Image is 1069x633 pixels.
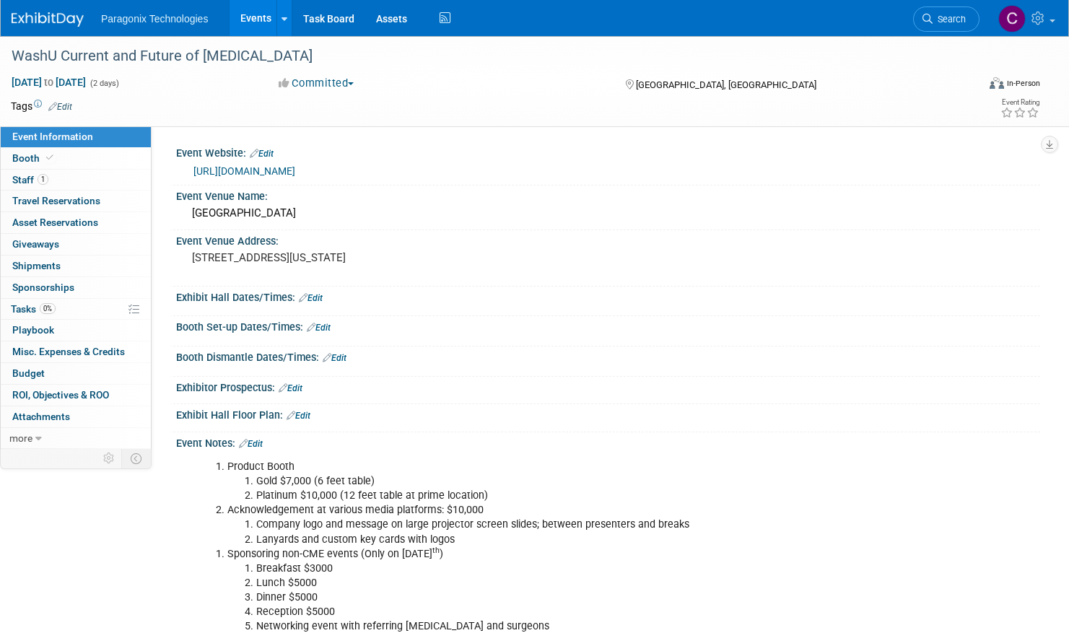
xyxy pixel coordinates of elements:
a: ROI, Objectives & ROO [1,385,151,406]
a: Edit [48,102,72,112]
a: Tasks0% [1,299,151,320]
span: Asset Reservations [12,217,98,228]
a: Staff1 [1,170,151,191]
span: Shipments [12,260,61,271]
a: Edit [323,353,346,363]
span: Event Information [12,131,93,142]
a: Giveaways [1,234,151,255]
span: Sponsorships [12,281,74,293]
li: Reception $5000 [256,605,865,619]
div: Exhibit Hall Floor Plan: [176,404,1040,423]
a: Attachments [1,406,151,427]
a: Edit [299,293,323,303]
a: Edit [250,149,274,159]
li: Lunch $5000 [256,576,865,590]
span: Playbook [12,324,54,336]
a: Search [913,6,979,32]
a: more [1,428,151,449]
a: Shipments [1,256,151,276]
img: ExhibitDay [12,12,84,27]
li: Lanyards and custom key cards with logos [256,533,865,547]
div: Exhibit Hall Dates/Times: [176,287,1040,305]
span: Staff [12,174,48,185]
i: Booth reservation complete [46,154,53,162]
img: Format-Inperson.png [990,77,1004,89]
span: Giveaways [12,238,59,250]
span: [GEOGRAPHIC_DATA], [GEOGRAPHIC_DATA] [636,79,816,90]
a: Edit [287,411,310,421]
div: Booth Set-up Dates/Times: [176,316,1040,335]
td: Personalize Event Tab Strip [97,449,122,468]
div: Event Notes: [176,432,1040,451]
a: Budget [1,363,151,384]
sup: th [432,546,440,555]
div: WashU Current and Future of [MEDICAL_DATA] [6,43,953,69]
span: 1 [38,174,48,185]
span: Paragonix Technologies [101,13,208,25]
span: ROI, Objectives & ROO [12,389,109,401]
li: Dinner $5000 [256,590,865,605]
div: Exhibitor Prospectus: [176,377,1040,396]
a: Edit [279,383,302,393]
span: 0% [40,303,56,314]
pre: [STREET_ADDRESS][US_STATE] [192,251,520,264]
a: Misc. Expenses & Credits [1,341,151,362]
span: Attachments [12,411,70,422]
span: Tasks [11,303,56,315]
div: Event Venue Name: [176,185,1040,204]
li: Platinum $10,000 (12 feet table at prime location) [256,489,865,503]
span: [DATE] [DATE] [11,76,87,89]
a: Travel Reservations [1,191,151,211]
li: Product Booth [227,460,865,474]
li: Acknowledgement at various media platforms: $10,000 [227,503,865,518]
td: Tags [11,99,72,113]
a: Playbook [1,320,151,341]
li: Gold $7,000 (6 feet table) [256,474,865,489]
li: Company logo and message on large projector screen slides; between presenters and breaks [256,518,865,532]
div: Event Website: [176,142,1040,161]
button: Committed [274,76,359,91]
div: Event Format [886,75,1040,97]
span: more [9,432,32,444]
span: (2 days) [89,79,119,88]
span: Travel Reservations [12,195,100,206]
span: Booth [12,152,56,164]
a: Event Information [1,126,151,147]
span: Search [933,14,966,25]
a: Edit [239,439,263,449]
span: Budget [12,367,45,379]
div: [GEOGRAPHIC_DATA] [187,202,1029,224]
a: [URL][DOMAIN_NAME] [193,165,295,177]
span: Misc. Expenses & Credits [12,346,125,357]
a: Asset Reservations [1,212,151,233]
a: Booth [1,148,151,169]
div: Event Venue Address: [176,230,1040,248]
td: Toggle Event Tabs [122,449,152,468]
div: Event Rating [1000,99,1039,106]
a: Sponsorships [1,277,151,298]
a: Edit [307,323,331,333]
li: Sponsoring non-CME events (Only on [DATE] ) [227,547,865,562]
img: Corinne McNamara [998,5,1026,32]
span: to [42,77,56,88]
div: Booth Dismantle Dates/Times: [176,346,1040,365]
li: Breakfast $3000 [256,562,865,576]
div: In-Person [1006,78,1040,89]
